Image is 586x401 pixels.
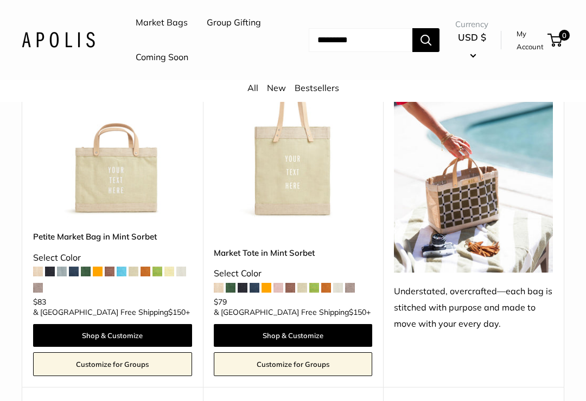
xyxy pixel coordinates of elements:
[458,31,486,43] span: USD $
[214,62,373,221] a: Market Tote in Mint SorbetMarket Tote in Mint Sorbet
[33,297,46,307] span: $83
[136,49,188,66] a: Coming Soon
[214,62,373,221] img: Market Tote in Mint Sorbet
[267,82,286,93] a: New
[214,309,371,316] span: & [GEOGRAPHIC_DATA] Free Shipping +
[33,62,192,221] a: Petite Market Bag in Mint SorbetPetite Market Bag in Mint Sorbet
[394,284,553,333] div: Understated, overcrafted—each bag is stitched with purpose and made to move with your every day.
[412,28,439,52] button: Search
[295,82,339,93] a: Bestsellers
[9,360,116,392] iframe: Sign Up via Text for Offers
[247,82,258,93] a: All
[214,353,373,377] a: Customize for Groups
[349,308,366,318] span: $150
[517,27,544,54] a: My Account
[559,30,570,41] span: 0
[214,247,373,260] a: Market Tote in Mint Sorbet
[33,231,192,243] a: Petite Market Bag in Mint Sorbet
[22,32,95,48] img: Apolis
[309,28,412,52] input: Search...
[207,15,261,31] a: Group Gifting
[455,17,488,32] span: Currency
[214,325,373,347] a: Shop & Customize
[33,325,192,347] a: Shop & Customize
[33,353,192,377] a: Customize for Groups
[394,62,553,273] img: Understated, overcrafted—each bag is stitched with purpose and made to move with your every day.
[549,34,562,47] a: 0
[214,297,227,307] span: $79
[33,309,190,316] span: & [GEOGRAPHIC_DATA] Free Shipping +
[214,266,373,282] div: Select Color
[33,62,192,221] img: Petite Market Bag in Mint Sorbet
[136,15,188,31] a: Market Bags
[33,250,192,267] div: Select Color
[455,29,488,63] button: USD $
[168,308,186,318] span: $150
